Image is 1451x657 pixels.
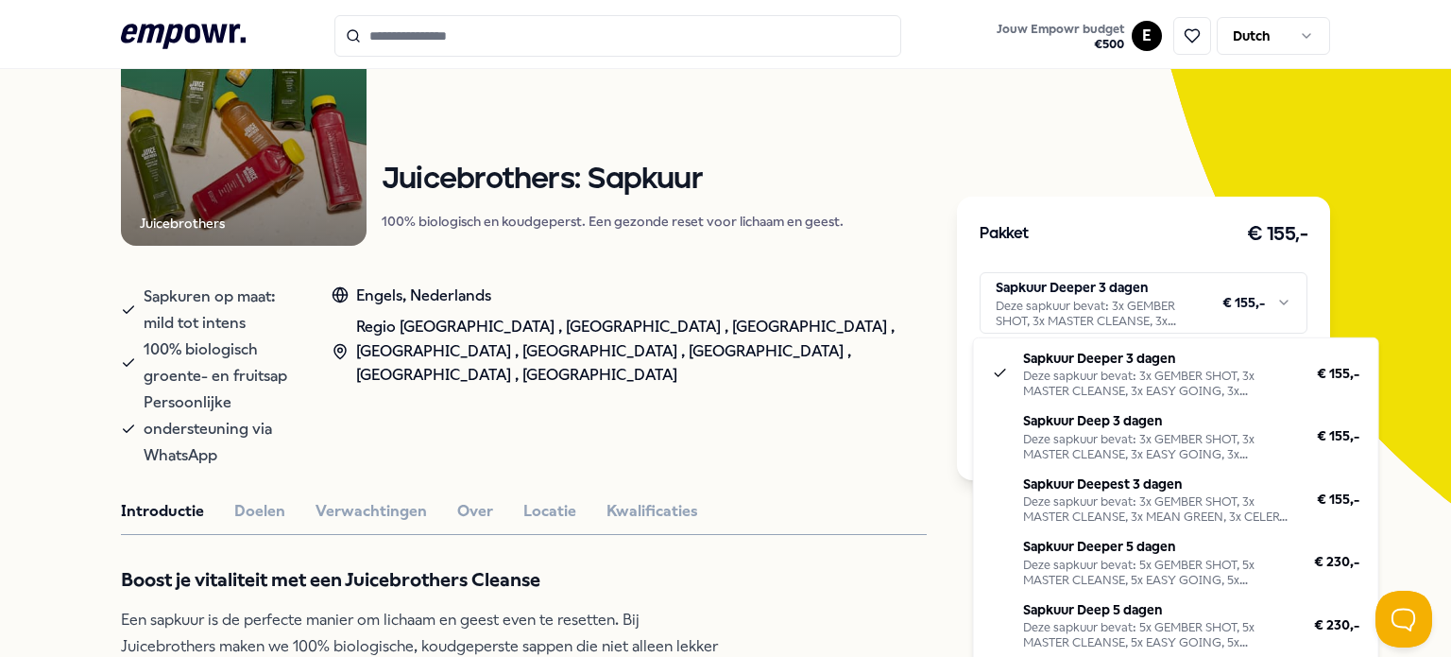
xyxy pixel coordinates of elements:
p: Sapkuur Deepest 3 dagen [1023,474,1294,494]
div: Deze sapkuur bevat: 5x GEMBER SHOT, 5x MASTER CLEANSE, 5x EASY GOING, 5x DRAGONSBREATH, 5x FORCE ... [1023,557,1291,587]
div: Deze sapkuur bevat: 3x GEMBER SHOT, 3x MASTER CLEANSE, 3x EASY GOING, 3x DRAGONSBREATH, 3x FORCE ... [1023,369,1294,399]
p: Sapkuur Deep 5 dagen [1023,598,1291,619]
div: Deze sapkuur bevat: 3x GEMBER SHOT, 3x MASTER CLEANSE, 3x MEAN GREEN, 3x CELERY JUICE, 6x FORCE O... [1023,494,1294,525]
span: € 230,- [1314,614,1359,634]
p: Sapkuur Deeper 3 dagen [1023,348,1294,369]
p: Sapkuur Deeper 5 dagen [1023,536,1291,557]
span: € 230,- [1314,551,1359,572]
div: Deze sapkuur bevat: 5x GEMBER SHOT, 5x MASTER CLEANSE, 5x EASY GOING, 5x DRAGONSBREATH, 5x FORCE ... [1023,620,1291,650]
span: € 155,- [1317,425,1359,446]
div: Deze sapkuur bevat: 3x GEMBER SHOT, 3x MASTER CLEANSE, 3x EASY GOING, 3x DRAGONSBREATH, 3x FORCE ... [1023,432,1294,462]
span: € 155,- [1317,363,1359,384]
p: Sapkuur Deep 3 dagen [1023,410,1294,431]
span: € 155,- [1317,489,1359,510]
